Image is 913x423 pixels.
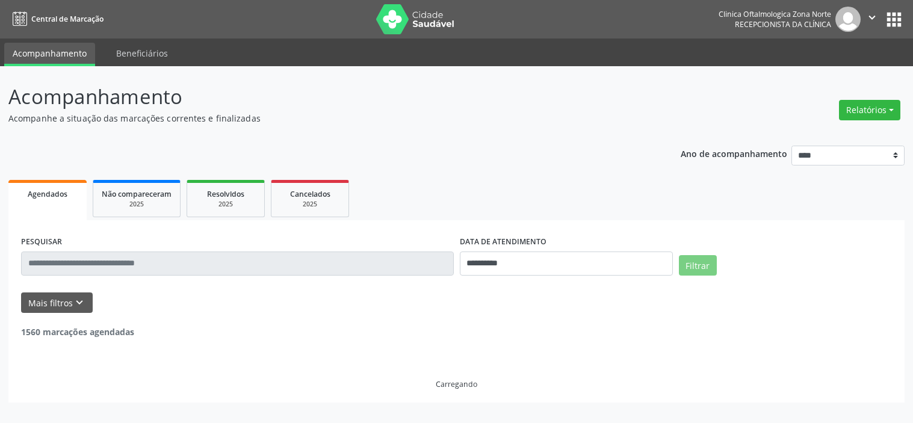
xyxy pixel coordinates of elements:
[436,379,477,389] div: Carregando
[73,296,86,309] i: keyboard_arrow_down
[108,43,176,64] a: Beneficiários
[884,9,905,30] button: apps
[102,200,172,209] div: 2025
[8,82,636,112] p: Acompanhamento
[839,100,900,120] button: Relatórios
[21,292,93,313] button: Mais filtroskeyboard_arrow_down
[4,43,95,66] a: Acompanhamento
[102,189,172,199] span: Não compareceram
[28,189,67,199] span: Agendados
[280,200,340,209] div: 2025
[681,146,787,161] p: Ano de acompanhamento
[835,7,861,32] img: img
[21,233,62,252] label: PESQUISAR
[460,233,546,252] label: DATA DE ATENDIMENTO
[8,9,104,29] a: Central de Marcação
[290,189,330,199] span: Cancelados
[31,14,104,24] span: Central de Marcação
[8,112,636,125] p: Acompanhe a situação das marcações correntes e finalizadas
[21,326,134,338] strong: 1560 marcações agendadas
[861,7,884,32] button: 
[207,189,244,199] span: Resolvidos
[196,200,256,209] div: 2025
[719,9,831,19] div: Clinica Oftalmologica Zona Norte
[679,255,717,276] button: Filtrar
[865,11,879,24] i: 
[735,19,831,29] span: Recepcionista da clínica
